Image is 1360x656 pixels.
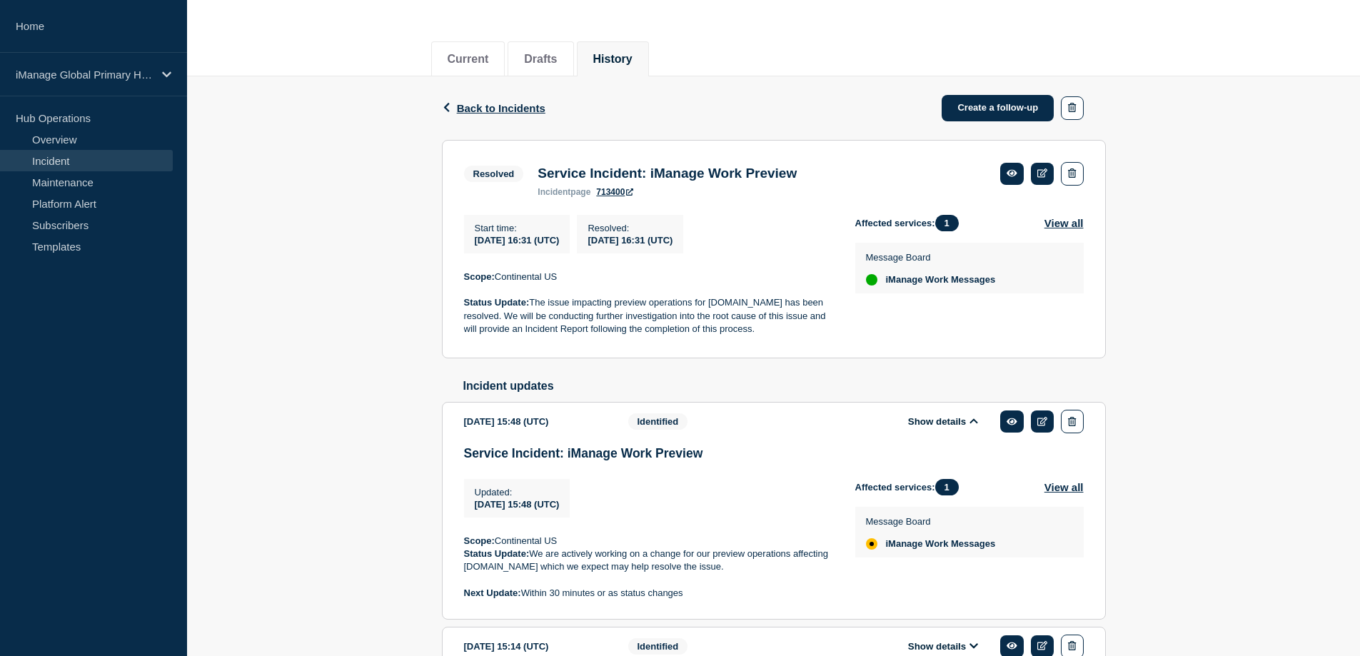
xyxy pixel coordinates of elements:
span: [DATE] 16:31 (UTC) [588,235,673,246]
p: Continental US [464,535,832,547]
button: View all [1044,479,1084,495]
button: Show details [904,640,982,652]
p: page [538,187,590,197]
p: Updated : [475,487,560,498]
p: iManage Global Primary Hub [16,69,153,81]
span: incident [538,187,570,197]
button: Back to Incidents [442,102,545,114]
a: Create a follow-up [942,95,1054,121]
p: Within 30 minutes or as status changes [464,587,832,600]
p: Message Board [866,516,996,527]
span: iManage Work Messages [886,538,996,550]
h2: Incident updates [463,380,1106,393]
button: History [593,53,633,66]
span: Affected services: [855,479,966,495]
p: Start time : [475,223,560,233]
p: Resolved : [588,223,673,233]
div: affected [866,538,877,550]
button: Show details [904,415,982,428]
div: up [866,274,877,286]
span: iManage Work Messages [886,274,996,286]
span: Identified [628,413,688,430]
span: Identified [628,638,688,655]
a: 713400 [596,187,633,197]
p: Message Board [866,252,996,263]
p: We are actively working on a change for our preview operations affecting [DOMAIN_NAME] which we e... [464,547,832,574]
strong: Next Update: [464,587,521,598]
span: [DATE] 15:48 (UTC) [475,499,560,510]
strong: Status Update: [464,297,530,308]
span: 1 [935,479,959,495]
strong: Scope: [464,271,495,282]
p: Continental US [464,271,832,283]
button: Drafts [524,53,557,66]
h3: Service Incident: iManage Work Preview [464,446,1084,461]
span: [DATE] 16:31 (UTC) [475,235,560,246]
div: [DATE] 15:48 (UTC) [464,410,607,433]
p: The issue impacting preview operations for [DOMAIN_NAME] has been resolved. We will be conducting... [464,296,832,335]
button: Current [448,53,489,66]
strong: Scope: [464,535,495,546]
span: Affected services: [855,215,966,231]
h3: Service Incident: iManage Work Preview [538,166,797,181]
span: Back to Incidents [457,102,545,114]
strong: Status Update: [464,548,530,559]
button: View all [1044,215,1084,231]
span: 1 [935,215,959,231]
span: Resolved [464,166,524,182]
